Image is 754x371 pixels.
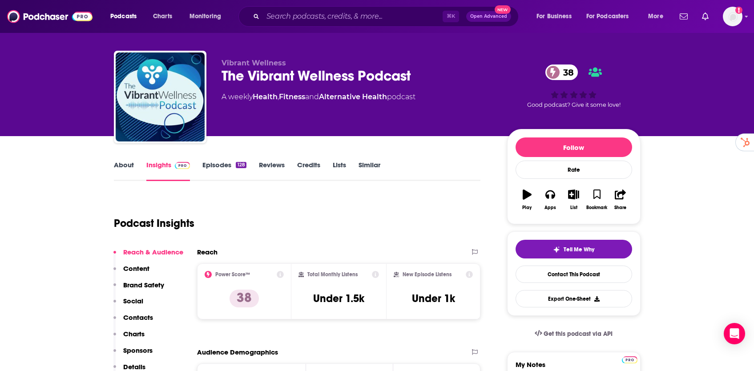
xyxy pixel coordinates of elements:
[570,205,577,210] div: List
[403,271,452,278] h2: New Episode Listens
[609,184,632,216] button: Share
[113,264,149,281] button: Content
[259,161,285,181] a: Reviews
[113,330,145,346] button: Charts
[313,292,364,305] h3: Under 1.5k
[466,11,511,22] button: Open AdvancedNew
[305,93,319,101] span: and
[183,9,233,24] button: open menu
[113,313,153,330] button: Contacts
[7,8,93,25] img: Podchaser - Follow, Share and Rate Podcasts
[253,93,278,101] a: Health
[247,6,527,27] div: Search podcasts, credits, & more...
[113,346,153,363] button: Sponsors
[581,9,642,24] button: open menu
[723,7,742,26] span: Logged in as sammyrsiegel
[530,9,583,24] button: open menu
[585,184,609,216] button: Bookmark
[522,205,532,210] div: Play
[586,205,607,210] div: Bookmark
[724,323,745,344] div: Open Intercom Messenger
[197,248,218,256] h2: Reach
[114,217,194,230] h1: Podcast Insights
[443,11,459,22] span: ⌘ K
[586,10,629,23] span: For Podcasters
[215,271,250,278] h2: Power Score™
[230,290,259,307] p: 38
[470,14,507,19] span: Open Advanced
[114,161,134,181] a: About
[544,205,556,210] div: Apps
[307,271,358,278] h2: Total Monthly Listens
[222,59,286,67] span: Vibrant Wellness
[319,93,387,101] a: Alternative Health
[153,10,172,23] span: Charts
[123,346,153,355] p: Sponsors
[202,161,246,181] a: Episodes128
[735,7,742,14] svg: Add a profile image
[676,9,691,24] a: Show notifications dropdown
[113,297,143,313] button: Social
[123,248,183,256] p: Reach & Audience
[545,65,578,80] a: 38
[278,93,279,101] span: ,
[527,101,621,108] span: Good podcast? Give it some love!
[528,323,620,345] a: Get this podcast via API
[190,10,221,23] span: Monitoring
[104,9,148,24] button: open menu
[236,162,246,168] div: 128
[648,10,663,23] span: More
[123,297,143,305] p: Social
[175,162,190,169] img: Podchaser Pro
[123,281,164,289] p: Brand Safety
[507,59,641,114] div: 38Good podcast? Give it some love!
[123,363,145,371] p: Details
[516,161,632,179] div: Rate
[147,9,177,24] a: Charts
[110,10,137,23] span: Podcasts
[544,330,613,338] span: Get this podcast via API
[222,92,415,102] div: A weekly podcast
[562,184,585,216] button: List
[642,9,674,24] button: open menu
[516,184,539,216] button: Play
[116,52,205,141] img: The Vibrant Wellness Podcast
[333,161,346,181] a: Lists
[197,348,278,356] h2: Audience Demographics
[516,266,632,283] a: Contact This Podcast
[412,292,455,305] h3: Under 1k
[553,246,560,253] img: tell me why sparkle
[516,240,632,258] button: tell me why sparkleTell Me Why
[723,7,742,26] button: Show profile menu
[359,161,380,181] a: Similar
[554,65,578,80] span: 38
[614,205,626,210] div: Share
[536,10,572,23] span: For Business
[495,5,511,14] span: New
[263,9,443,24] input: Search podcasts, credits, & more...
[113,248,183,264] button: Reach & Audience
[564,246,594,253] span: Tell Me Why
[113,281,164,297] button: Brand Safety
[622,356,637,363] img: Podchaser Pro
[123,330,145,338] p: Charts
[516,137,632,157] button: Follow
[146,161,190,181] a: InsightsPodchaser Pro
[123,264,149,273] p: Content
[516,290,632,307] button: Export One-Sheet
[279,93,305,101] a: Fitness
[698,9,712,24] a: Show notifications dropdown
[297,161,320,181] a: Credits
[622,355,637,363] a: Pro website
[723,7,742,26] img: User Profile
[123,313,153,322] p: Contacts
[539,184,562,216] button: Apps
